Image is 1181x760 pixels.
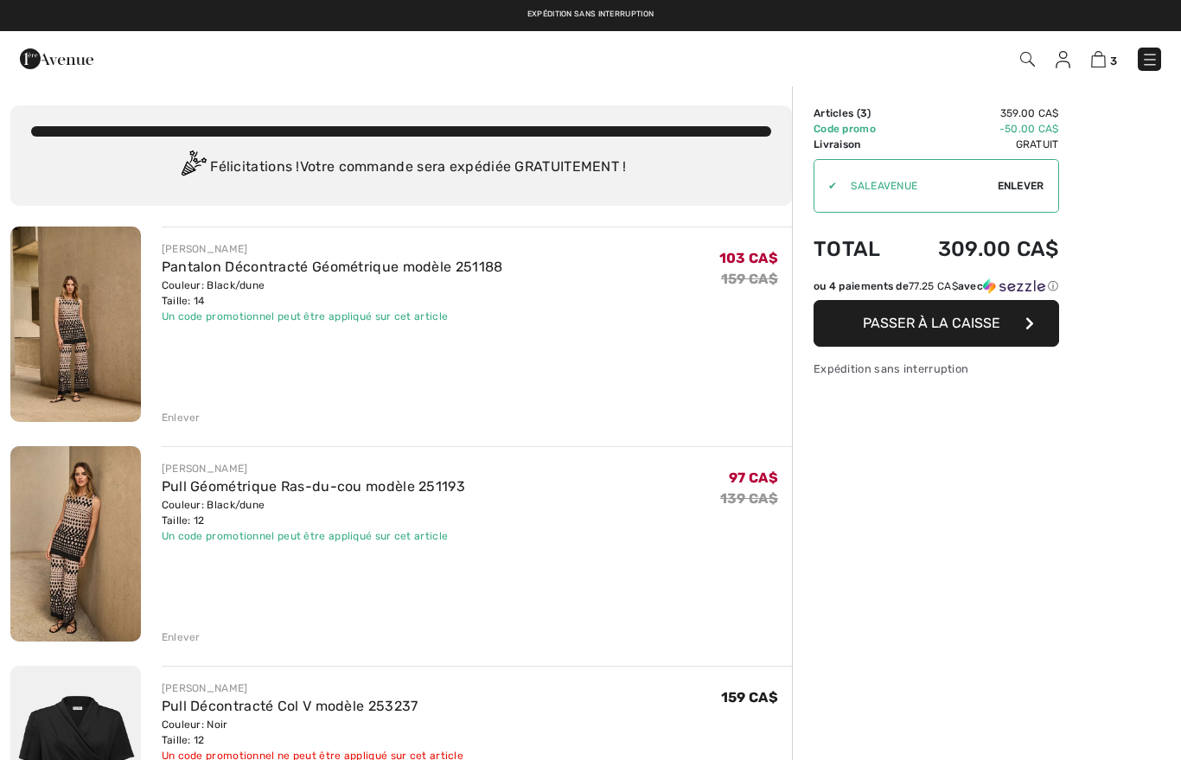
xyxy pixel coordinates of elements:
[729,469,778,486] span: 97 CA$
[860,107,867,119] span: 3
[863,315,1000,331] span: Passer à la caisse
[20,42,93,76] img: 1ère Avenue
[20,49,93,66] a: 1ère Avenue
[162,461,465,476] div: [PERSON_NAME]
[1091,48,1117,69] a: 3
[1020,52,1035,67] img: Recherche
[162,717,463,748] div: Couleur: Noir Taille: 12
[1141,51,1159,68] img: Menu
[162,259,503,275] a: Pantalon Décontracté Géométrique modèle 251188
[162,698,418,714] a: Pull Décontracté Col V modèle 253237
[983,278,1045,294] img: Sezzle
[901,105,1059,121] td: 359.00 CA$
[901,220,1059,278] td: 309.00 CA$
[10,227,141,422] img: Pantalon Décontracté Géométrique modèle 251188
[162,241,503,257] div: [PERSON_NAME]
[998,178,1044,194] span: Enlever
[162,528,465,544] div: Un code promotionnel peut être appliqué sur cet article
[1110,54,1117,67] span: 3
[814,361,1059,377] div: Expédition sans interruption
[909,280,958,292] span: 77.25 CA$
[814,178,837,194] div: ✔
[814,220,901,278] td: Total
[814,278,1059,294] div: ou 4 paiements de avec
[162,478,465,495] a: Pull Géométrique Ras-du-cou modèle 251193
[814,137,901,152] td: Livraison
[814,300,1059,347] button: Passer à la caisse
[1091,51,1106,67] img: Panier d'achat
[176,150,210,185] img: Congratulation2.svg
[162,410,201,425] div: Enlever
[814,278,1059,300] div: ou 4 paiements de77.25 CA$avecSezzle Cliquez pour en savoir plus sur Sezzle
[162,278,503,309] div: Couleur: Black/dune Taille: 14
[720,490,778,507] s: 139 CA$
[162,680,463,696] div: [PERSON_NAME]
[162,309,503,324] div: Un code promotionnel peut être appliqué sur cet article
[901,121,1059,137] td: -50.00 CA$
[162,497,465,528] div: Couleur: Black/dune Taille: 12
[721,689,778,706] span: 159 CA$
[814,105,901,121] td: Articles ( )
[719,250,778,266] span: 103 CA$
[31,150,771,185] div: Félicitations ! Votre commande sera expédiée GRATUITEMENT !
[10,446,141,642] img: Pull Géométrique Ras-du-cou modèle 251193
[901,137,1059,152] td: Gratuit
[721,271,778,287] s: 159 CA$
[814,121,901,137] td: Code promo
[162,629,201,645] div: Enlever
[1056,51,1070,68] img: Mes infos
[837,160,997,212] input: Code promo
